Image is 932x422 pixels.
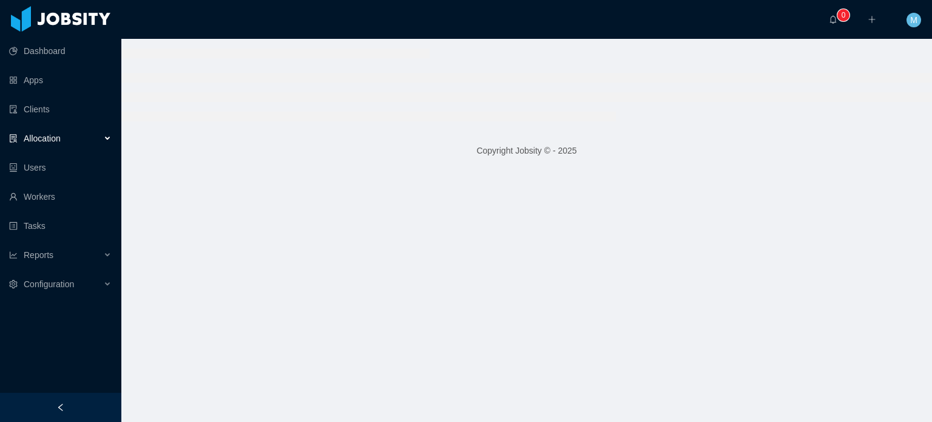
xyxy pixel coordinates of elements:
[9,251,18,259] i: icon: line-chart
[837,9,849,21] sup: 0
[9,97,112,121] a: icon: auditClients
[829,15,837,24] i: icon: bell
[9,68,112,92] a: icon: appstoreApps
[24,279,74,289] span: Configuration
[121,130,932,172] footer: Copyright Jobsity © - 2025
[9,214,112,238] a: icon: profileTasks
[9,185,112,209] a: icon: userWorkers
[24,250,53,260] span: Reports
[9,39,112,63] a: icon: pie-chartDashboard
[24,134,61,143] span: Allocation
[910,13,917,27] span: M
[868,15,876,24] i: icon: plus
[9,134,18,143] i: icon: solution
[9,280,18,288] i: icon: setting
[9,155,112,180] a: icon: robotUsers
